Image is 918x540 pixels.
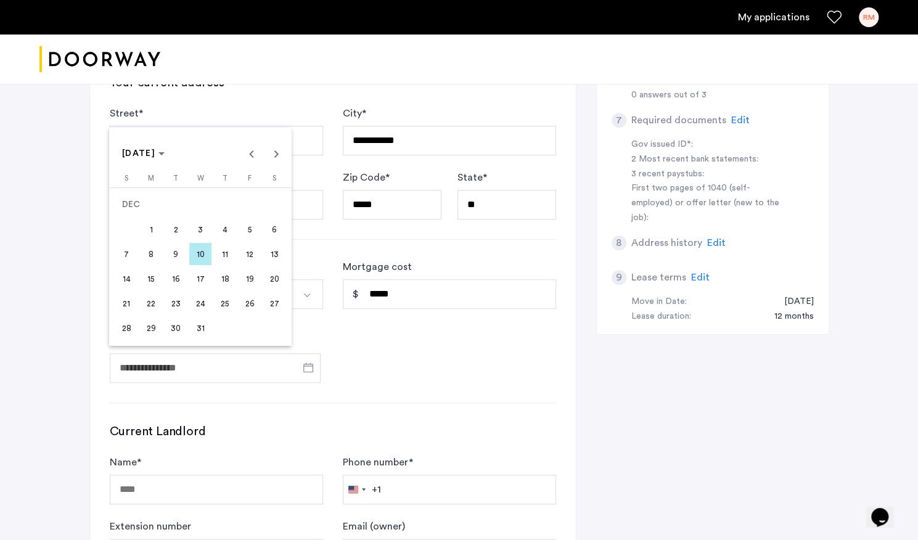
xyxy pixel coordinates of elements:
[188,242,213,266] button: December 10, 2008
[264,141,289,166] button: Next month
[197,175,204,182] span: W
[214,243,236,265] span: 11
[237,266,262,291] button: December 19, 2008
[114,266,139,291] button: December 14, 2008
[163,242,188,266] button: December 9, 2008
[262,217,287,242] button: December 6, 2008
[237,291,262,316] button: December 26, 2008
[213,242,237,266] button: December 11, 2008
[213,217,237,242] button: December 4, 2008
[188,291,213,316] button: December 24, 2008
[148,175,154,182] span: M
[248,175,252,182] span: F
[165,317,187,339] span: 30
[139,266,163,291] button: December 15, 2008
[214,268,236,290] span: 18
[114,192,287,217] td: DEC
[214,292,236,314] span: 25
[263,268,285,290] span: 20
[140,292,162,314] span: 22
[188,266,213,291] button: December 17, 2008
[140,317,162,339] span: 29
[263,218,285,240] span: 6
[115,243,137,265] span: 7
[189,317,211,339] span: 31
[165,268,187,290] span: 16
[165,218,187,240] span: 2
[165,243,187,265] span: 9
[263,292,285,314] span: 27
[866,491,906,528] iframe: chat widget
[115,268,137,290] span: 14
[163,217,188,242] button: December 2, 2008
[239,218,261,240] span: 5
[114,242,139,266] button: December 7, 2008
[125,175,128,182] span: S
[115,317,137,339] span: 28
[139,217,163,242] button: December 1, 2008
[163,266,188,291] button: December 16, 2008
[140,268,162,290] span: 15
[237,217,262,242] button: December 5, 2008
[262,242,287,266] button: December 13, 2008
[239,268,261,290] span: 19
[239,292,261,314] span: 26
[273,175,276,182] span: S
[165,292,187,314] span: 23
[189,268,211,290] span: 17
[115,292,137,314] span: 21
[114,291,139,316] button: December 21, 2008
[139,316,163,340] button: December 29, 2008
[139,291,163,316] button: December 22, 2008
[239,141,264,166] button: Previous month
[140,218,162,240] span: 1
[213,291,237,316] button: December 25, 2008
[140,243,162,265] span: 8
[262,266,287,291] button: December 20, 2008
[189,218,211,240] span: 3
[188,316,213,340] button: December 31, 2008
[188,217,213,242] button: December 3, 2008
[213,266,237,291] button: December 18, 2008
[262,291,287,316] button: December 27, 2008
[163,291,188,316] button: December 23, 2008
[263,243,285,265] span: 13
[122,149,155,158] span: [DATE]
[114,316,139,340] button: December 28, 2008
[173,175,178,182] span: T
[214,218,236,240] span: 4
[223,175,227,182] span: T
[237,242,262,266] button: December 12, 2008
[239,243,261,265] span: 12
[189,292,211,314] span: 24
[139,242,163,266] button: December 8, 2008
[117,142,170,165] button: Choose month and year
[189,243,211,265] span: 10
[163,316,188,340] button: December 30, 2008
